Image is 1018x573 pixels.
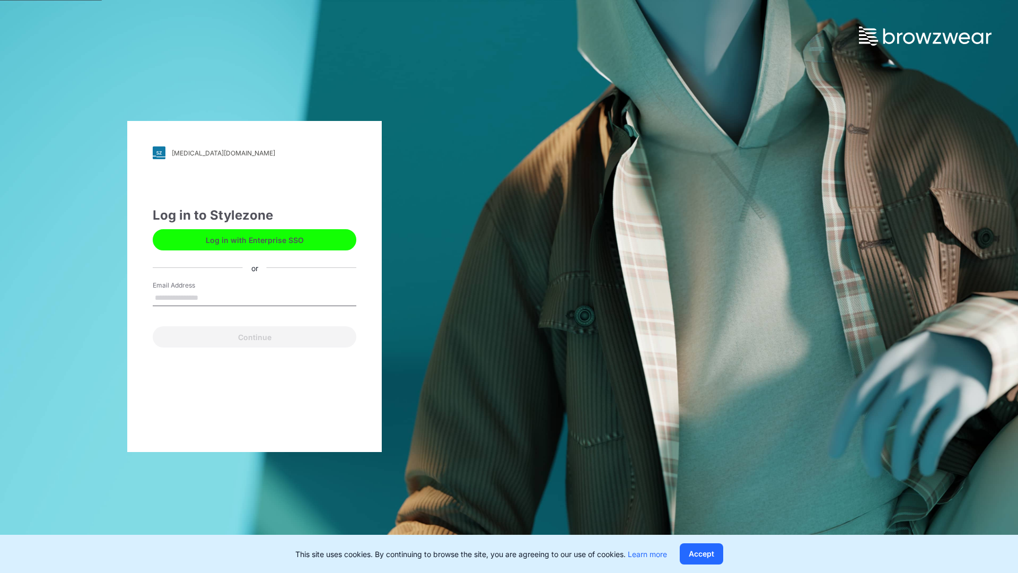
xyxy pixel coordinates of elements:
[243,262,267,273] div: or
[153,281,227,290] label: Email Address
[153,146,356,159] a: [MEDICAL_DATA][DOMAIN_NAME]
[153,206,356,225] div: Log in to Stylezone
[680,543,723,565] button: Accept
[859,27,991,46] img: browzwear-logo.73288ffb.svg
[153,229,356,250] button: Log in with Enterprise SSO
[153,146,165,159] img: svg+xml;base64,PHN2ZyB3aWR0aD0iMjgiIGhlaWdodD0iMjgiIHZpZXdCb3g9IjAgMCAyOCAyOCIgZmlsbD0ibm9uZSIgeG...
[628,550,667,559] a: Learn more
[172,149,275,157] div: [MEDICAL_DATA][DOMAIN_NAME]
[295,549,667,560] p: This site uses cookies. By continuing to browse the site, you are agreeing to our use of cookies.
